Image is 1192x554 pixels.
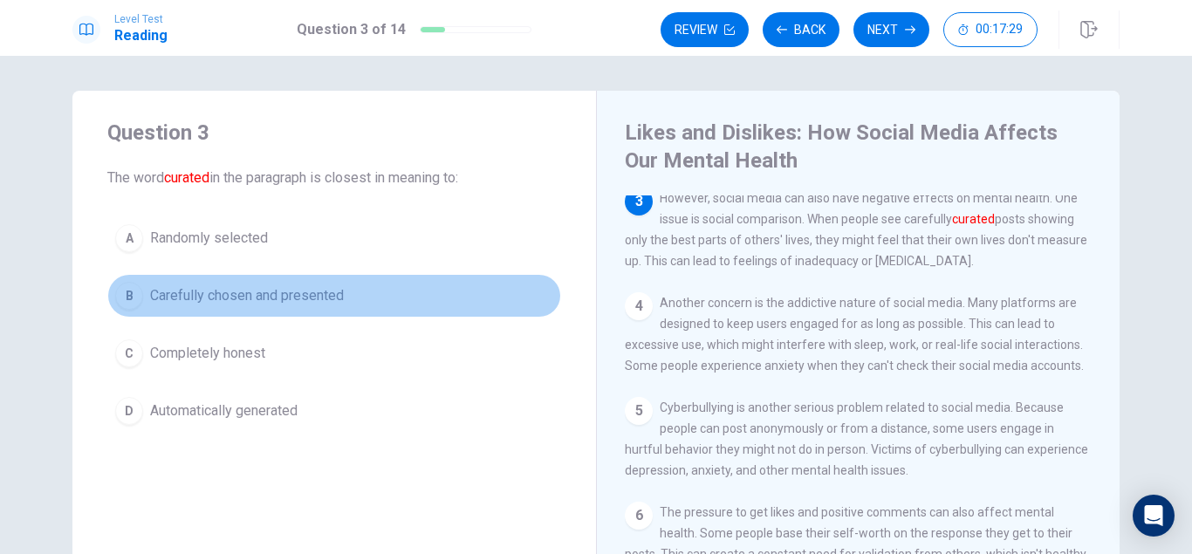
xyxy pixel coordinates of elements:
[107,168,561,188] span: The word in the paragraph is closest in meaning to:
[952,212,995,226] font: curated
[297,19,406,40] h1: Question 3 of 14
[107,274,561,318] button: BCarefully chosen and presented
[625,296,1084,373] span: Another concern is the addictive nature of social media. Many platforms are designed to keep user...
[625,397,653,425] div: 5
[943,12,1038,47] button: 00:17:29
[853,12,929,47] button: Next
[115,339,143,367] div: C
[164,169,209,186] font: curated
[107,119,561,147] h4: Question 3
[107,332,561,375] button: CCompletely honest
[114,25,168,46] h1: Reading
[625,502,653,530] div: 6
[625,400,1088,477] span: Cyberbullying is another serious problem related to social media. Because people can post anonymo...
[150,228,268,249] span: Randomly selected
[114,13,168,25] span: Level Test
[763,12,839,47] button: Back
[115,224,143,252] div: A
[1133,495,1175,537] div: Open Intercom Messenger
[107,216,561,260] button: ARandomly selected
[150,343,265,364] span: Completely honest
[661,12,749,47] button: Review
[625,292,653,320] div: 4
[976,23,1023,37] span: 00:17:29
[115,397,143,425] div: D
[150,285,344,306] span: Carefully chosen and presented
[625,188,653,215] div: 3
[107,389,561,433] button: DAutomatically generated
[625,119,1087,174] h4: Likes and Dislikes: How Social Media Affects Our Mental Health
[150,400,298,421] span: Automatically generated
[115,282,143,310] div: B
